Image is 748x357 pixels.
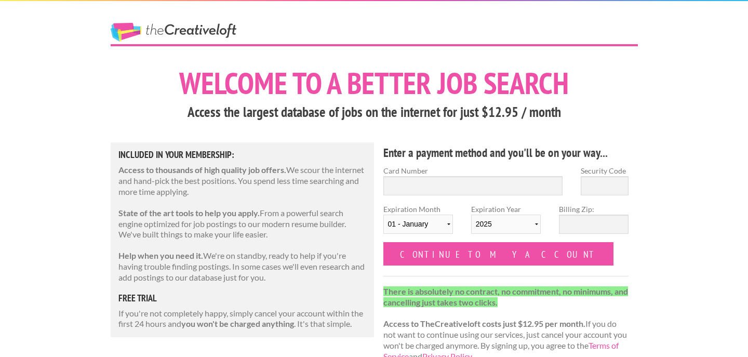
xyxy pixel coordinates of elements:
[383,144,629,161] h4: Enter a payment method and you'll be on your way...
[383,204,453,242] label: Expiration Month
[111,68,638,98] h1: Welcome to a better job search
[471,215,541,234] select: Expiration Year
[581,165,629,176] label: Security Code
[471,204,541,242] label: Expiration Year
[118,308,367,330] p: If you're not completely happy, simply cancel your account within the first 24 hours and . It's t...
[118,165,286,175] strong: Access to thousands of high quality job offers.
[383,286,628,307] strong: There is absolutely no contract, no commitment, no minimums, and cancelling just takes two clicks.
[181,319,294,328] strong: you won't be charged anything
[118,165,367,197] p: We scour the internet and hand-pick the best positions. You spend less time searching and more ti...
[383,165,563,176] label: Card Number
[383,215,453,234] select: Expiration Month
[118,250,367,283] p: We're on standby, ready to help if you're having trouble finding postings. In some cases we'll ev...
[118,150,367,160] h5: Included in Your Membership:
[383,319,585,328] strong: Access to TheCreativeloft costs just $12.95 per month.
[118,294,367,303] h5: free trial
[383,242,614,266] input: Continue to my account
[111,23,236,42] a: The Creative Loft
[111,102,638,122] h3: Access the largest database of jobs on the internet for just $12.95 / month
[118,208,367,240] p: From a powerful search engine optimized for job postings to our modern resume builder. We've buil...
[118,208,260,218] strong: State of the art tools to help you apply.
[118,250,203,260] strong: Help when you need it.
[559,204,629,215] label: Billing Zip:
